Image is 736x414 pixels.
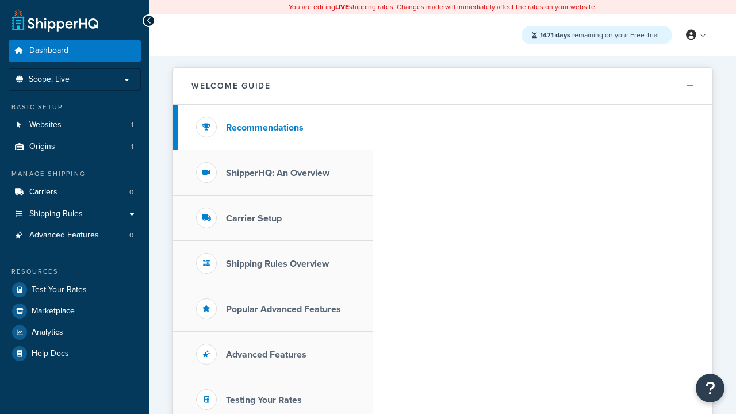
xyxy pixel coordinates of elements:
[9,204,141,225] a: Shipping Rules
[9,322,141,343] a: Analytics
[226,213,282,224] h3: Carrier Setup
[131,142,133,152] span: 1
[32,349,69,359] span: Help Docs
[540,30,659,40] span: remaining on your Free Trial
[9,136,141,158] a: Origins1
[29,209,83,219] span: Shipping Rules
[9,225,141,246] li: Advanced Features
[131,120,133,130] span: 1
[29,142,55,152] span: Origins
[226,350,306,360] h3: Advanced Features
[9,169,141,179] div: Manage Shipping
[32,285,87,295] span: Test Your Rates
[32,306,75,316] span: Marketplace
[9,225,141,246] a: Advanced Features0
[9,182,141,203] a: Carriers0
[226,304,341,315] h3: Popular Advanced Features
[9,267,141,277] div: Resources
[9,114,141,136] a: Websites1
[226,122,304,133] h3: Recommendations
[32,328,63,338] span: Analytics
[173,68,712,105] button: Welcome Guide
[540,30,570,40] strong: 1471 days
[29,75,70,85] span: Scope: Live
[9,182,141,203] li: Carriers
[9,114,141,136] li: Websites
[9,40,141,62] a: Dashboard
[9,279,141,300] a: Test Your Rates
[335,2,349,12] b: LIVE
[129,187,133,197] span: 0
[129,231,133,240] span: 0
[9,102,141,112] div: Basic Setup
[9,136,141,158] li: Origins
[29,120,62,130] span: Websites
[9,343,141,364] a: Help Docs
[29,231,99,240] span: Advanced Features
[191,82,271,90] h2: Welcome Guide
[226,259,329,269] h3: Shipping Rules Overview
[696,374,724,402] button: Open Resource Center
[226,395,302,405] h3: Testing Your Rates
[29,187,57,197] span: Carriers
[9,301,141,321] a: Marketplace
[226,168,329,178] h3: ShipperHQ: An Overview
[29,46,68,56] span: Dashboard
